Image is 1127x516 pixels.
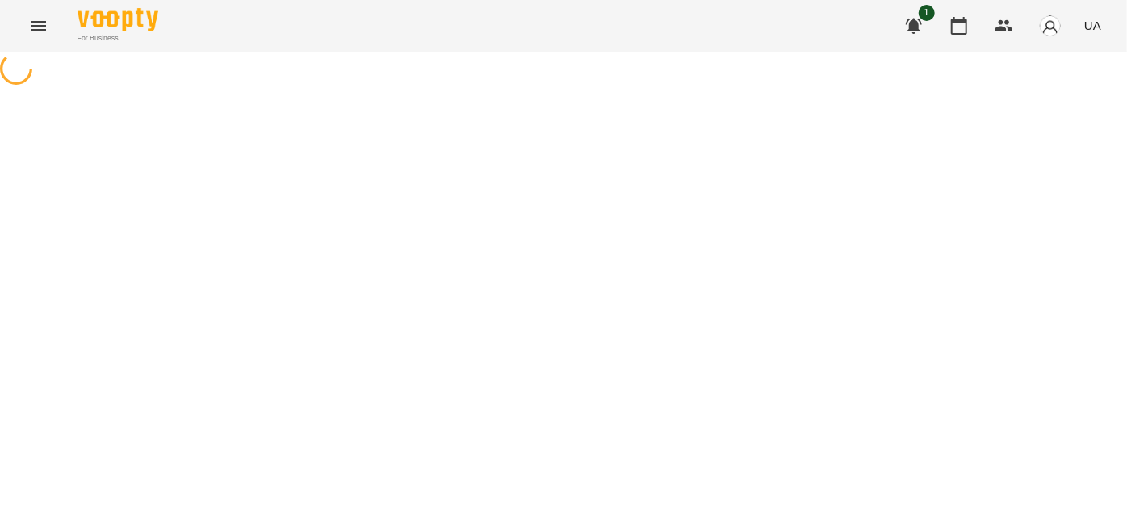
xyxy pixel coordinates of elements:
span: 1 [919,5,935,21]
button: Menu [19,6,58,45]
img: avatar_s.png [1039,15,1062,37]
button: UA [1078,10,1108,40]
span: For Business [78,33,158,44]
img: Voopty Logo [78,8,158,31]
span: UA [1084,17,1101,34]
